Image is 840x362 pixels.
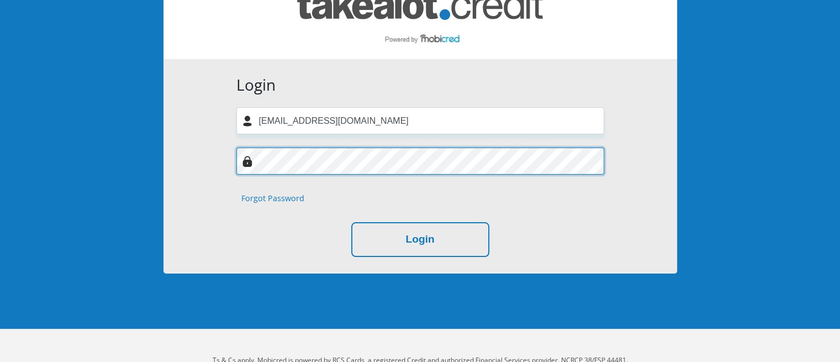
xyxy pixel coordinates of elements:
img: Image [242,156,253,167]
button: Login [351,222,489,257]
h3: Login [236,76,604,95]
input: Username [236,107,604,134]
img: user-icon image [242,116,253,127]
a: Forgot Password [241,192,304,204]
